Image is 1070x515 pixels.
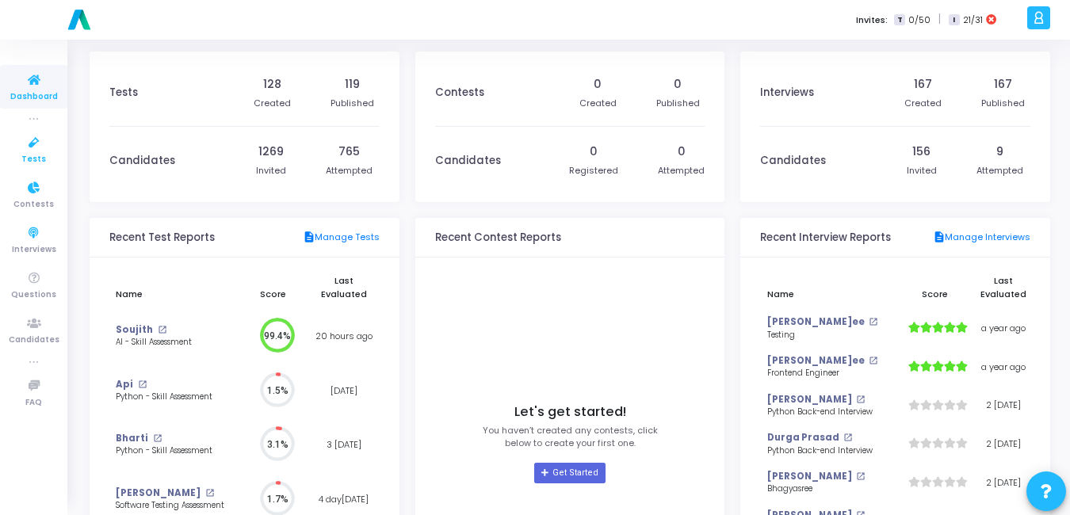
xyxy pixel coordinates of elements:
span: | [938,11,941,28]
mat-icon: description [303,231,315,245]
div: Published [656,97,700,110]
div: 1269 [258,143,284,160]
h3: Interviews [760,86,814,99]
span: Candidates [9,334,59,347]
div: Software Testing Assessment [116,500,232,512]
h3: Recent Interview Reports [760,231,891,244]
p: You haven’t created any contests, click below to create your first one. [483,424,658,450]
mat-icon: open_in_new [856,472,865,481]
div: Python - Skill Assessment [116,445,232,457]
mat-icon: open_in_new [138,380,147,389]
span: Questions [11,288,56,302]
a: Get Started [534,463,605,483]
mat-icon: open_in_new [869,318,877,326]
h3: Candidates [760,154,826,167]
a: [PERSON_NAME] [767,470,852,483]
a: Soujith [116,323,153,337]
td: 3 [DATE] [308,418,379,472]
span: Dashboard [10,90,58,104]
mat-icon: open_in_new [205,489,214,498]
a: Manage Interviews [933,231,1030,245]
span: Interviews [12,243,56,257]
div: Attempted [326,164,373,177]
div: 128 [263,76,281,93]
mat-icon: open_in_new [856,395,865,404]
div: Attempted [658,164,705,177]
th: Score [239,265,308,309]
a: Durga Prasad [767,431,839,444]
a: Bharti [116,432,148,445]
img: logo [63,4,95,36]
div: 167 [994,76,1012,93]
div: Testing [767,330,890,341]
h3: Tests [109,86,138,99]
a: [PERSON_NAME]ee [767,354,865,368]
th: Last Evaluated [974,265,1034,309]
div: Invited [907,164,937,177]
span: T [894,14,904,26]
div: Bhagyasree [767,483,890,495]
label: Invites: [856,13,888,27]
span: FAQ [25,396,42,410]
td: 2 [DATE] [974,386,1034,425]
mat-icon: open_in_new [843,433,852,442]
div: Python Back-end Interview [767,406,890,418]
div: Created [579,97,617,110]
div: 167 [914,76,932,93]
td: [DATE] [308,364,379,418]
div: Attempted [976,164,1023,177]
div: 119 [345,76,360,93]
th: Name [109,265,239,309]
h4: Let's get started! [514,404,626,420]
div: AI - Skill Assessment [116,337,232,349]
div: 0 [674,76,682,93]
td: 2 [DATE] [974,425,1034,463]
td: 20 hours ago [308,309,379,364]
div: 765 [338,143,360,160]
h3: Contests [435,86,484,99]
th: Last Evaluated [308,265,379,309]
td: 2 [DATE] [974,463,1034,502]
div: Created [254,97,291,110]
div: 0 [678,143,686,160]
div: Invited [256,164,286,177]
a: Manage Tests [303,231,380,245]
span: I [949,14,959,26]
div: Frontend Engineer [767,368,890,380]
a: [PERSON_NAME] [767,393,852,406]
div: Published [981,97,1025,110]
a: [PERSON_NAME]ee [767,315,865,329]
div: Python Back-end Interview [767,445,890,457]
span: 21/31 [963,13,983,27]
div: 156 [912,143,931,160]
div: 0 [590,143,598,160]
div: Created [904,97,942,110]
th: Name [760,265,896,309]
span: Tests [21,153,46,166]
div: 9 [996,143,1003,160]
h3: Recent Contest Reports [435,231,561,244]
mat-icon: open_in_new [153,434,162,443]
h3: Candidates [435,154,501,167]
span: 0/50 [908,13,931,27]
a: Api [116,378,133,391]
mat-icon: open_in_new [158,326,166,334]
mat-icon: open_in_new [869,357,877,365]
th: Score [896,265,974,309]
div: 0 [594,76,602,93]
div: Published [331,97,374,110]
td: a year ago [974,348,1034,387]
mat-icon: description [933,231,945,245]
span: Contests [13,198,54,212]
div: Python - Skill Assessment [116,391,232,403]
h3: Candidates [109,154,175,167]
div: Registered [569,164,618,177]
td: a year ago [974,309,1034,348]
a: [PERSON_NAME] [116,486,201,500]
h3: Recent Test Reports [109,231,215,244]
